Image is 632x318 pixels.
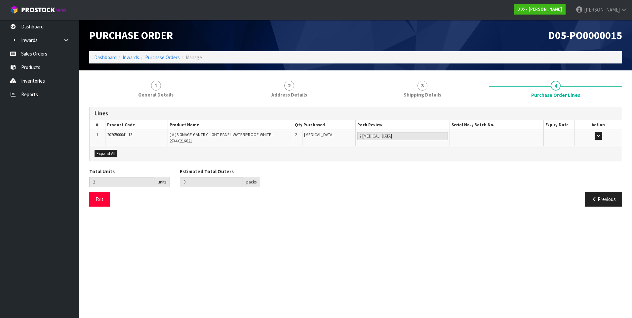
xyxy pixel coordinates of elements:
span: 1 [151,81,161,91]
input: Pack Review [357,132,448,140]
input: Total Units [89,177,154,187]
div: packs [243,177,260,187]
button: Exit [89,192,110,206]
th: Product Name [168,120,293,130]
span: ( A )SIGNAGE GANTRY-LIGHT PANEL-WATERPROOF-WHITE-2744X216X21 [170,132,273,143]
th: Product Code [105,120,168,130]
span: 2020500041-13 [107,132,132,138]
span: 1 [96,132,98,138]
th: Expiry Date [543,120,575,130]
a: Purchase Orders [145,54,180,60]
span: [MEDICAL_DATA] [304,132,334,138]
th: Qty Purchased [293,120,356,130]
span: Expand All [97,151,115,156]
span: D05-PO0000015 [548,29,622,42]
label: Total Units [89,168,115,175]
label: Estimated Total Outers [180,168,234,175]
a: Inwards [123,54,139,60]
span: 3 [417,81,427,91]
span: 2 [284,81,294,91]
span: Purchase Order Lines [531,92,580,99]
div: units [154,177,170,187]
input: Estimated Total Outers [180,177,243,187]
button: Expand All [95,150,117,158]
th: Serial No. / Batch No. [450,120,543,130]
span: ProStock [21,6,55,14]
th: Pack Review [356,120,450,130]
th: # [90,120,105,130]
span: 4 [551,81,561,91]
button: Previous [585,192,622,206]
span: General Details [138,91,174,98]
small: WMS [56,7,66,14]
strong: D05 - [PERSON_NAME] [517,6,562,12]
span: 2 [295,132,297,138]
span: Purchase Order [89,29,173,42]
span: [PERSON_NAME] [584,7,620,13]
span: Shipping Details [404,91,441,98]
a: Dashboard [94,54,117,60]
span: Purchase Order Lines [89,102,622,211]
th: Action [575,120,622,130]
span: Manage [186,54,202,60]
img: cube-alt.png [10,6,18,14]
h3: Lines [95,110,617,117]
span: Address Details [271,91,307,98]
